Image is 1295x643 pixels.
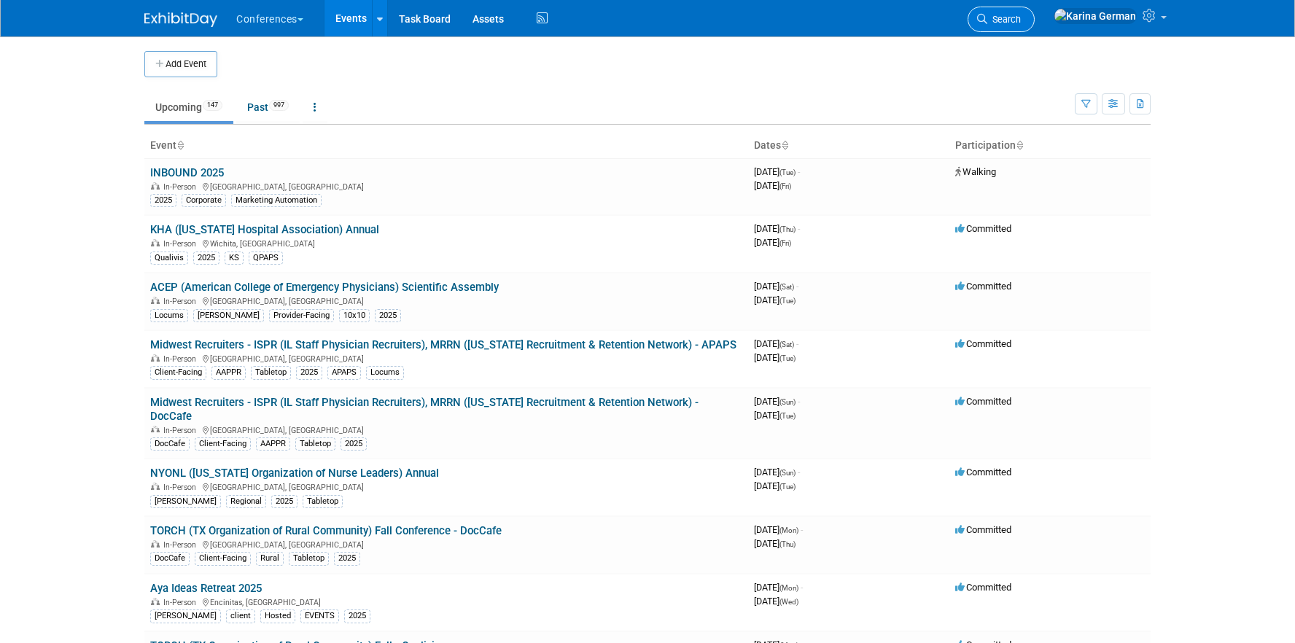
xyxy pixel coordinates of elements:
[150,194,176,207] div: 2025
[968,7,1035,32] a: Search
[226,495,266,508] div: Regional
[144,51,217,77] button: Add Event
[754,166,800,177] span: [DATE]
[754,524,803,535] span: [DATE]
[295,437,335,451] div: Tabletop
[955,396,1011,407] span: Committed
[150,180,742,192] div: [GEOGRAPHIC_DATA], [GEOGRAPHIC_DATA]
[269,309,334,322] div: Provider-Facing
[798,166,800,177] span: -
[798,467,800,478] span: -
[754,352,796,363] span: [DATE]
[151,354,160,362] img: In-Person Event
[796,338,798,349] span: -
[341,437,367,451] div: 2025
[151,297,160,304] img: In-Person Event
[754,396,800,407] span: [DATE]
[1016,139,1023,151] a: Sort by Participation Type
[236,93,300,121] a: Past997
[225,252,244,265] div: KS
[163,354,201,364] span: In-Person
[779,340,794,348] span: (Sat)
[163,239,201,249] span: In-Person
[779,239,791,247] span: (Fri)
[754,410,796,421] span: [DATE]
[150,582,262,595] a: Aya Ideas Retreat 2025
[150,424,742,435] div: [GEOGRAPHIC_DATA], [GEOGRAPHIC_DATA]
[779,297,796,305] span: (Tue)
[151,598,160,605] img: In-Person Event
[176,139,184,151] a: Sort by Event Name
[779,483,796,491] span: (Tue)
[779,412,796,420] span: (Tue)
[798,223,800,234] span: -
[150,596,742,607] div: Encinitas, [GEOGRAPHIC_DATA]
[801,524,803,535] span: -
[211,366,246,379] div: AAPPR
[779,168,796,176] span: (Tue)
[754,295,796,305] span: [DATE]
[798,396,800,407] span: -
[150,338,736,351] a: Midwest Recruiters - ISPR (IL Staff Physician Recruiters), MRRN ([US_STATE] Recruitment & Retenti...
[193,309,264,322] div: [PERSON_NAME]
[779,526,798,534] span: (Mon)
[150,495,221,508] div: [PERSON_NAME]
[144,133,748,158] th: Event
[303,495,343,508] div: Tabletop
[150,437,190,451] div: DocCafe
[163,297,201,306] span: In-Person
[163,540,201,550] span: In-Person
[779,225,796,233] span: (Thu)
[955,281,1011,292] span: Committed
[955,166,996,177] span: Walking
[269,100,289,111] span: 997
[150,252,188,265] div: Qualivis
[150,295,742,306] div: [GEOGRAPHIC_DATA], [GEOGRAPHIC_DATA]
[955,524,1011,535] span: Committed
[150,237,742,249] div: Wichita, [GEOGRAPHIC_DATA]
[754,223,800,234] span: [DATE]
[779,540,796,548] span: (Thu)
[334,552,360,565] div: 2025
[796,281,798,292] span: -
[195,437,251,451] div: Client-Facing
[754,538,796,549] span: [DATE]
[150,552,190,565] div: DocCafe
[748,133,949,158] th: Dates
[1054,8,1137,24] img: Karina German
[150,538,742,550] div: [GEOGRAPHIC_DATA], [GEOGRAPHIC_DATA]
[260,609,295,623] div: Hosted
[150,480,742,492] div: [GEOGRAPHIC_DATA], [GEOGRAPHIC_DATA]
[779,398,796,406] span: (Sun)
[151,239,160,246] img: In-Person Event
[226,609,255,623] div: client
[779,354,796,362] span: (Tue)
[754,338,798,349] span: [DATE]
[163,483,201,492] span: In-Person
[344,609,370,623] div: 2025
[251,366,291,379] div: Tabletop
[754,237,791,248] span: [DATE]
[193,252,219,265] div: 2025
[955,223,1011,234] span: Committed
[163,598,201,607] span: In-Person
[779,584,798,592] span: (Mon)
[300,609,339,623] div: EVENTS
[150,524,502,537] a: TORCH (TX Organization of Rural Community) Fall Conference - DocCafe
[754,180,791,191] span: [DATE]
[754,596,798,607] span: [DATE]
[150,609,221,623] div: [PERSON_NAME]
[801,582,803,593] span: -
[754,582,803,593] span: [DATE]
[754,281,798,292] span: [DATE]
[754,467,800,478] span: [DATE]
[144,12,217,27] img: ExhibitDay
[256,552,284,565] div: Rural
[955,582,1011,593] span: Committed
[779,469,796,477] span: (Sun)
[182,194,226,207] div: Corporate
[271,495,297,508] div: 2025
[150,166,224,179] a: INBOUND 2025
[203,100,222,111] span: 147
[150,352,742,364] div: [GEOGRAPHIC_DATA], [GEOGRAPHIC_DATA]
